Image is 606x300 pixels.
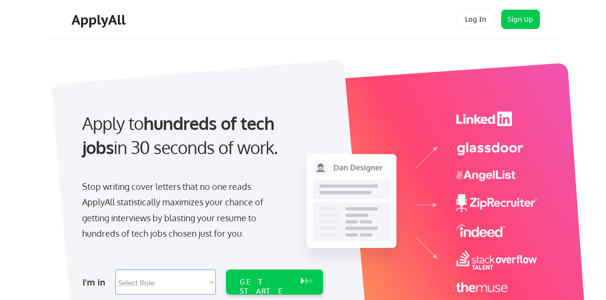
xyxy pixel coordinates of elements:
div: ApplyAll [71,12,128,28]
div: I'm in [83,274,110,290]
div: Apply to in 30 seconds of work. [82,111,319,160]
button: Log In [456,10,495,29]
strong: hundreds of tech jobs [82,112,279,158]
button: Sign Up [501,10,540,29]
div: Stop writing cover letters that no one reads. ApplyAll statistically maximizes your chance of get... [82,179,281,242]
